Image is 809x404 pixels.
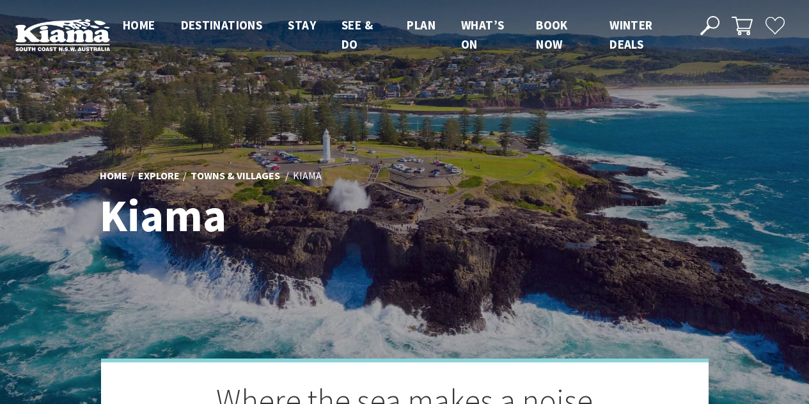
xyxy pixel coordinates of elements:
a: Home [100,169,127,183]
a: Towns & Villages [191,169,280,183]
span: Home [123,17,155,33]
a: Explore [138,169,180,183]
span: Book now [536,17,568,52]
nav: Main Menu [110,15,686,54]
span: Plan [407,17,436,33]
img: Kiama Logo [15,19,110,51]
h1: Kiama [100,191,461,240]
li: Kiama [293,168,322,184]
span: See & Do [342,17,373,52]
span: Winter Deals [609,17,652,52]
span: What’s On [461,17,504,52]
span: Destinations [181,17,263,33]
span: Stay [288,17,316,33]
